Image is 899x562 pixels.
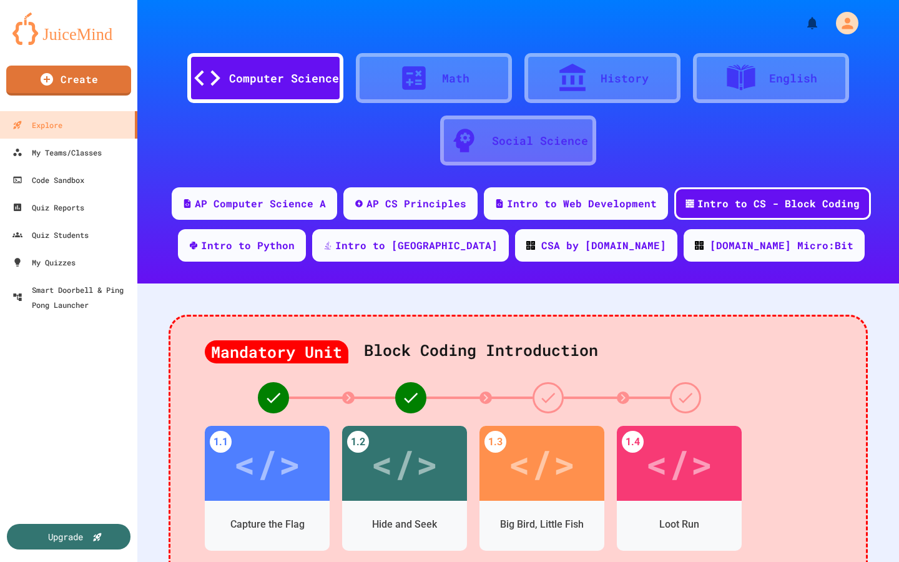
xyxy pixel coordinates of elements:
div: English [769,70,817,87]
div: Code Sandbox [12,172,84,187]
div: </> [508,435,576,491]
div: Intro to Python [201,238,295,253]
div: </> [233,435,301,491]
div: 1.2 [347,431,369,453]
div: My Notifications [782,12,823,34]
div: My Account [823,9,862,37]
div: AP Computer Science A [195,196,326,211]
div: Big Bird, Little Fish [500,517,584,532]
div: Block Coding Introduction [205,326,832,363]
div: Quiz Students [12,227,89,242]
div: Math [442,70,469,87]
div: 1.3 [484,431,506,453]
iframe: chat widget [847,512,887,550]
div: Explore [12,117,62,132]
div: </> [371,435,438,491]
div: Computer Science [229,70,339,87]
div: </> [646,435,713,491]
div: Intro to Web Development [507,196,657,211]
div: 1.1 [210,431,232,453]
div: Loot Run [659,517,699,532]
div: AP CS Principles [366,196,466,211]
div: My Teams/Classes [12,145,102,160]
img: CODE_logo_RGB.png [526,241,535,250]
div: Smart Doorbell & Ping Pong Launcher [12,282,132,312]
div: CSA by [DOMAIN_NAME] [541,238,666,253]
div: Quiz Reports [12,200,84,215]
iframe: chat widget [795,458,887,511]
div: Upgrade [48,530,83,543]
div: Intro to [GEOGRAPHIC_DATA] [335,238,498,253]
img: logo-orange.svg [12,12,125,45]
div: Intro to CS - Block Coding [697,196,860,211]
a: Create [6,66,131,96]
div: History [601,70,649,87]
div: Hide and Seek [372,517,437,532]
div: Social Science [492,132,588,149]
div: Capture the Flag [230,517,305,532]
div: Mandatory Unit [205,340,348,364]
div: My Quizzes [12,255,76,270]
div: 1.4 [622,431,644,453]
div: [DOMAIN_NAME] Micro:Bit [710,238,853,253]
img: CODE_logo_RGB.png [695,241,704,250]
